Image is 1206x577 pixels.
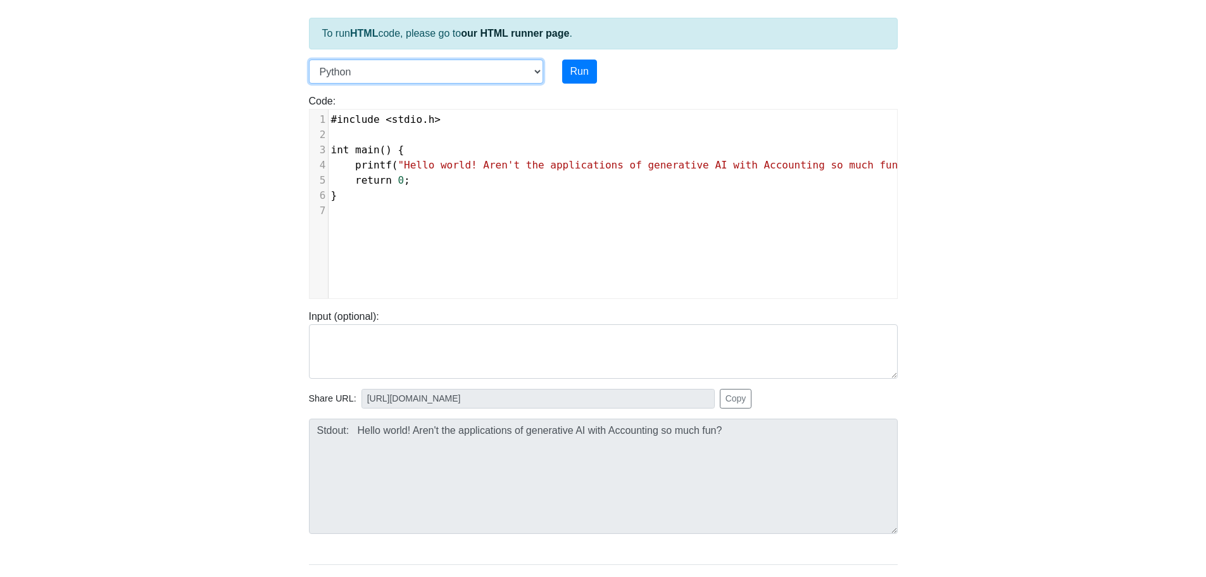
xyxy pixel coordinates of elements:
span: stdio [392,113,422,125]
input: No share available yet [361,389,715,409]
span: < [386,113,392,125]
span: int [331,144,349,156]
div: To run code, please go to . [309,18,898,49]
div: 7 [310,203,328,219]
div: 5 [310,173,328,188]
div: 1 [310,112,328,127]
span: "Hello world! Aren't the applications of generative AI with Accounting so much fun?\n" [398,159,922,171]
a: our HTML runner page [461,28,569,39]
div: 6 [310,188,328,203]
button: Run [562,60,597,84]
span: main [355,144,380,156]
span: ; [331,174,410,186]
div: 4 [310,158,328,173]
span: 0 [398,174,404,186]
span: () { [331,144,405,156]
span: . [331,113,441,125]
div: Input (optional): [299,309,907,379]
span: } [331,189,337,201]
span: printf [355,159,392,171]
div: 2 [310,127,328,143]
span: ( ); [331,159,935,171]
span: return [355,174,392,186]
button: Copy [720,389,752,409]
span: > [434,113,441,125]
span: h [429,113,435,125]
strong: HTML [350,28,378,39]
span: Share URL: [309,392,356,406]
div: 3 [310,143,328,158]
div: Code: [299,94,907,299]
span: #include [331,113,380,125]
